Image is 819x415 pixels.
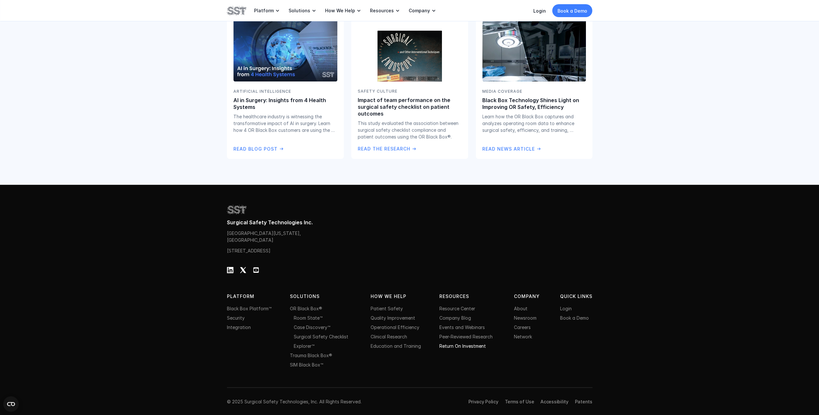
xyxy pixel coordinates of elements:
[514,306,527,311] a: About
[439,325,485,330] a: Events and Webinars
[290,293,331,300] p: Solutions
[358,145,410,153] p: Read the Research
[294,315,322,321] a: Room State™
[439,315,471,321] a: Company Blog
[325,8,355,14] p: How We Help
[227,247,290,254] p: [STREET_ADDRESS]
[227,325,251,330] a: Integration
[233,88,337,94] p: ARTIFICIAL INTELLIGENCE
[358,88,461,94] p: SAFETY CULTURE
[233,145,278,153] p: Read Blog Post
[254,8,274,14] p: Platform
[233,17,337,82] img: Cartoon depiction of an OR Black Box
[370,8,394,14] p: Resources
[558,7,587,14] p: Book a Demo
[476,10,592,159] a: Operating room table and screenMedia CoverageBlack Box Technology Shines Light on Improving OR Sa...
[358,120,461,140] p: This study evaluated the association between surgical safety checklist compliance and patient out...
[3,396,19,412] button: Open CMP widget
[227,293,267,300] p: PLATFORM
[514,315,537,321] a: Newsroom
[377,31,442,117] img: Surgical Endoscopy jounral cover
[233,97,337,111] p: AI in Surgery: Insights from 4 Health Systems
[533,8,546,14] a: Login
[439,293,496,300] p: Resources
[227,5,246,16] img: SST logo
[227,10,344,159] a: Cartoon depiction of an OR Black BoxARTIFICIAL INTELLIGENCEAI in Surgery: Insights from 4 Health ...
[294,343,314,349] a: Explorer™
[371,315,415,321] a: Quality Improvement
[439,343,486,349] a: Return On Investment
[227,315,245,321] a: Security
[409,8,430,14] p: Company
[514,334,532,339] a: Network
[514,293,541,300] p: Company
[290,353,332,358] a: Trauma Black Box®
[351,10,468,159] a: Surgical Endoscopy jounral coverSAFETY CULTUREImpact of team performance on the surgical safety c...
[290,306,322,311] a: OR Black Box®
[294,334,348,339] a: Surgical Safety Checklist
[468,399,498,404] a: Privacy Policy
[371,343,421,349] a: Education and Training
[371,306,403,311] a: Patient Safety
[294,325,330,330] a: Case Discovery™
[482,97,586,111] p: Black Box Technology Shines Light on Improving OR Safety, Efficiency
[227,204,246,215] img: SST logo
[482,113,586,133] p: Learn how the OR Black Box captures and analyzes operating room data to enhance surgical safety, ...
[227,398,362,405] p: © 2025 Surgical Safety Technologies, Inc. All Rights Reserved.
[371,325,419,330] a: Operational Efficiency
[371,293,411,300] p: HOW WE HELP
[439,306,475,311] a: Resource Center
[540,399,568,404] a: Accessibility
[439,334,493,339] a: Peer-Reviewed Research
[290,362,323,367] a: SIM Black Box™
[482,88,586,94] p: Media Coverage
[227,219,592,226] p: Surgical Safety Technologies Inc.
[482,17,586,82] img: Operating room table and screen
[560,306,571,311] a: Login
[482,145,535,153] p: Read News Article
[289,8,310,14] p: Solutions
[227,230,304,243] p: [GEOGRAPHIC_DATA][US_STATE], [GEOGRAPHIC_DATA]
[227,306,271,311] a: Black Box Platform™
[371,334,407,339] a: Clinical Research
[253,267,259,273] img: Youtube Logo
[560,315,589,321] a: Book a Demo
[233,113,337,133] p: The healthcare industry is witnessing the transformative impact of AI in surgery. Learn how 4 OR ...
[358,97,461,117] p: Impact of team performance on the surgical safety checklist on patient outcomes
[552,4,592,17] a: Book a Demo
[514,325,531,330] a: Careers
[575,399,592,404] a: Patents
[505,399,534,404] a: Terms of Use
[560,293,592,300] p: QUICK LINKS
